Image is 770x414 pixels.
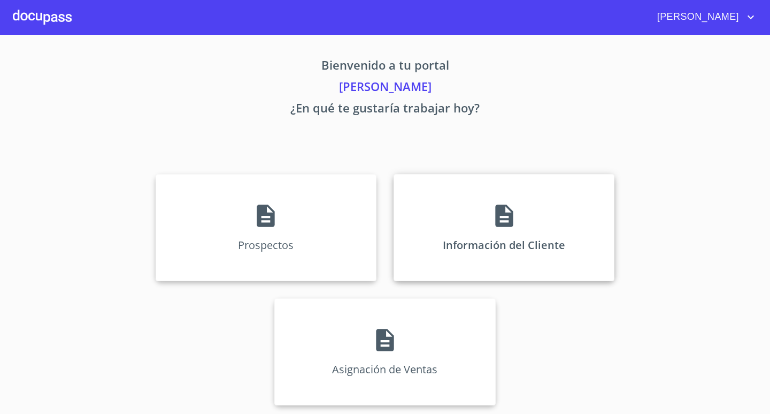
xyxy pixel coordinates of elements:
button: account of current user [649,9,757,26]
span: [PERSON_NAME] [649,9,744,26]
p: Bienvenido a tu portal [56,56,714,78]
p: Prospectos [238,238,294,252]
p: Asignación de Ventas [332,362,437,377]
p: ¿En qué te gustaría trabajar hoy? [56,99,714,121]
p: Información del Cliente [443,238,565,252]
p: [PERSON_NAME] [56,78,714,99]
